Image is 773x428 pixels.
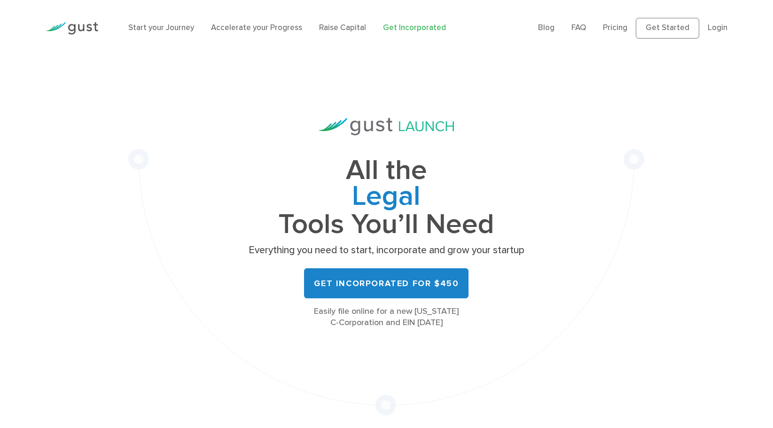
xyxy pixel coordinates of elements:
img: Gust Launch Logo [319,118,454,135]
h1: All the Tools You’ll Need [245,158,527,237]
a: Get Incorporated [383,23,446,32]
a: Accelerate your Progress [211,23,302,32]
p: Everything you need to start, incorporate and grow your startup [245,244,527,257]
div: Easily file online for a new [US_STATE] C-Corporation and EIN [DATE] [245,306,527,328]
a: Start your Journey [128,23,194,32]
a: Pricing [603,23,627,32]
a: Get Started [636,18,699,39]
a: Login [708,23,727,32]
span: Legal [245,184,527,212]
a: Raise Capital [319,23,366,32]
a: FAQ [571,23,586,32]
a: Blog [538,23,554,32]
img: Gust Logo [46,22,98,35]
a: Get Incorporated for $450 [304,268,468,298]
